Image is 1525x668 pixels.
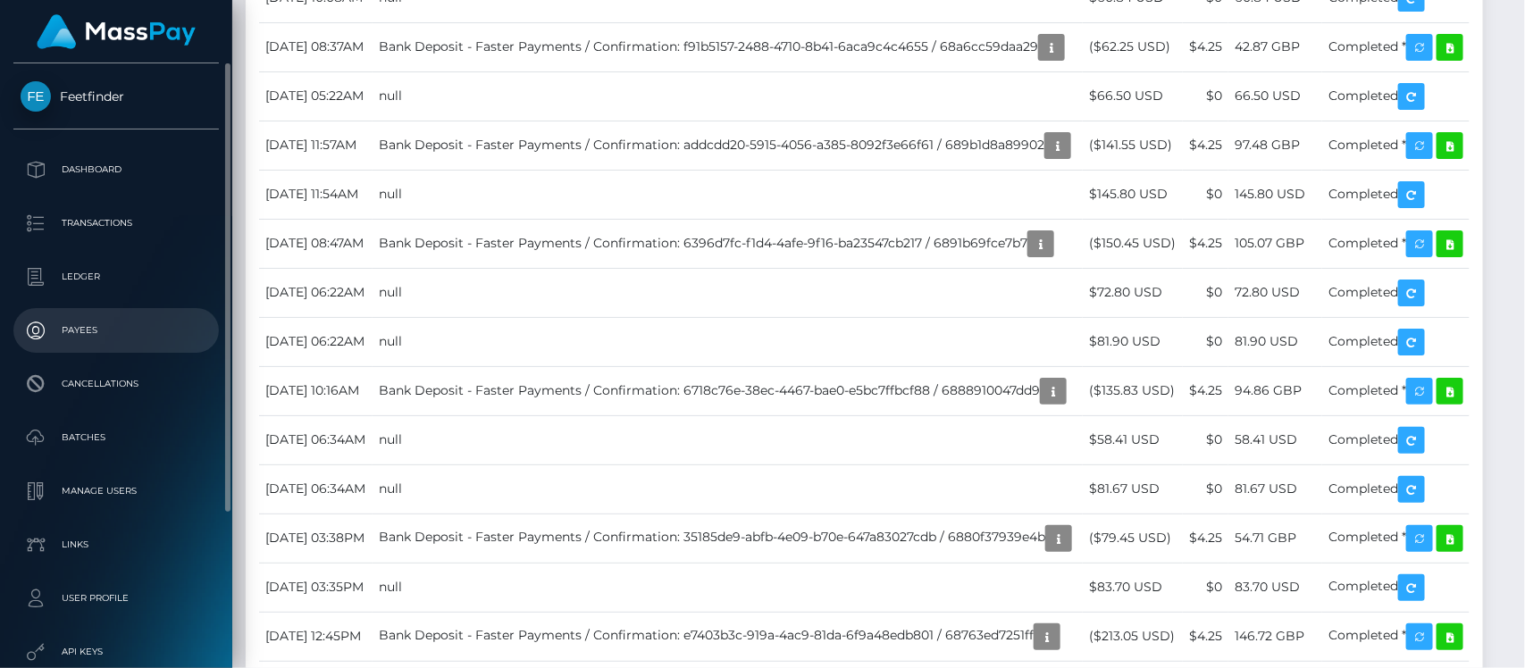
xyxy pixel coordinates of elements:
[1228,268,1322,317] td: 72.80 USD
[21,81,51,112] img: Feetfinder
[21,371,212,397] p: Cancellations
[1083,219,1183,268] td: ($150.45 USD)
[259,170,373,219] td: [DATE] 11:54AM
[373,415,1083,464] td: null
[1183,563,1228,612] td: $0
[37,14,196,49] img: MassPay Logo
[1228,71,1322,121] td: 66.50 USD
[259,612,373,661] td: [DATE] 12:45PM
[1083,121,1183,170] td: ($141.55 USD)
[1183,268,1228,317] td: $0
[13,88,219,104] span: Feetfinder
[1183,317,1228,366] td: $0
[373,317,1083,366] td: null
[259,268,373,317] td: [DATE] 06:22AM
[1322,219,1470,268] td: Completed *
[1322,170,1470,219] td: Completed
[1322,121,1470,170] td: Completed *
[1083,366,1183,415] td: ($135.83 USD)
[21,263,212,290] p: Ledger
[1183,415,1228,464] td: $0
[373,563,1083,612] td: null
[1228,317,1322,366] td: 81.90 USD
[1322,71,1470,121] td: Completed
[1083,563,1183,612] td: $83.70 USD
[373,366,1083,415] td: Bank Deposit - Faster Payments / Confirmation: 6718c76e-38ec-4467-bae0-e5bc7ffbcf88 / 6888910047dd9
[259,22,373,71] td: [DATE] 08:37AM
[259,563,373,612] td: [DATE] 03:35PM
[21,478,212,505] p: Manage Users
[373,268,1083,317] td: null
[21,317,212,344] p: Payees
[259,415,373,464] td: [DATE] 06:34AM
[259,464,373,514] td: [DATE] 06:34AM
[1183,464,1228,514] td: $0
[1322,514,1470,563] td: Completed *
[13,415,219,460] a: Batches
[1322,317,1470,366] td: Completed
[13,201,219,246] a: Transactions
[373,121,1083,170] td: Bank Deposit - Faster Payments / Confirmation: addcdd20-5915-4056-a385-8092f3e66f61 / 689b1d8a89902
[1322,366,1470,415] td: Completed *
[1083,268,1183,317] td: $72.80 USD
[259,317,373,366] td: [DATE] 06:22AM
[13,362,219,406] a: Cancellations
[1322,22,1470,71] td: Completed *
[13,522,219,567] a: Links
[1083,170,1183,219] td: $145.80 USD
[373,612,1083,661] td: Bank Deposit - Faster Payments / Confirmation: e7403b3c-919a-4ac9-81da-6f9a48edb801 / 68763ed7251ff
[259,514,373,563] td: [DATE] 03:38PM
[1083,71,1183,121] td: $66.50 USD
[373,71,1083,121] td: null
[13,576,219,621] a: User Profile
[13,308,219,353] a: Payees
[373,514,1083,563] td: Bank Deposit - Faster Payments / Confirmation: 35185de9-abfb-4e09-b70e-647a83027cdb / 6880f37939e4b
[1228,514,1322,563] td: 54.71 GBP
[1083,415,1183,464] td: $58.41 USD
[1322,464,1470,514] td: Completed
[1322,415,1470,464] td: Completed
[1083,612,1183,661] td: ($213.05 USD)
[373,464,1083,514] td: null
[1322,268,1470,317] td: Completed
[1083,317,1183,366] td: $81.90 USD
[1183,366,1228,415] td: $4.25
[259,71,373,121] td: [DATE] 05:22AM
[21,156,212,183] p: Dashboard
[1228,464,1322,514] td: 81.67 USD
[1228,170,1322,219] td: 145.80 USD
[1183,71,1228,121] td: $0
[1228,612,1322,661] td: 146.72 GBP
[13,469,219,514] a: Manage Users
[259,219,373,268] td: [DATE] 08:47AM
[21,585,212,612] p: User Profile
[1228,366,1322,415] td: 94.86 GBP
[1183,612,1228,661] td: $4.25
[373,170,1083,219] td: null
[21,639,212,665] p: API Keys
[1083,22,1183,71] td: ($62.25 USD)
[373,219,1083,268] td: Bank Deposit - Faster Payments / Confirmation: 6396d7fc-f1d4-4afe-9f16-ba23547cb217 / 6891b69fce7b7
[21,531,212,558] p: Links
[1322,563,1470,612] td: Completed
[1228,563,1322,612] td: 83.70 USD
[13,255,219,299] a: Ledger
[373,22,1083,71] td: Bank Deposit - Faster Payments / Confirmation: f91b5157-2488-4710-8b41-6aca9c4c4655 / 68a6cc59daa29
[1228,121,1322,170] td: 97.48 GBP
[1228,22,1322,71] td: 42.87 GBP
[1183,170,1228,219] td: $0
[259,366,373,415] td: [DATE] 10:16AM
[1183,22,1228,71] td: $4.25
[259,121,373,170] td: [DATE] 11:57AM
[1183,121,1228,170] td: $4.25
[21,210,212,237] p: Transactions
[1183,219,1228,268] td: $4.25
[1083,514,1183,563] td: ($79.45 USD)
[21,424,212,451] p: Batches
[1228,219,1322,268] td: 105.07 GBP
[1322,612,1470,661] td: Completed *
[1083,464,1183,514] td: $81.67 USD
[13,147,219,192] a: Dashboard
[1228,415,1322,464] td: 58.41 USD
[1183,514,1228,563] td: $4.25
